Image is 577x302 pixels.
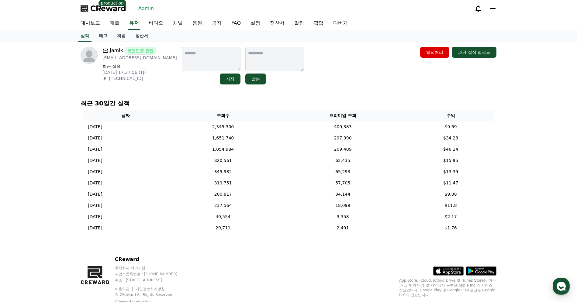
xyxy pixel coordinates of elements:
a: 매출 [105,17,124,30]
td: $9.69 [407,121,494,132]
span: Jamik [110,47,123,55]
button: 과거 실적 업로드 [452,47,496,58]
a: 유저 [128,17,140,30]
button: 발송 [245,74,266,84]
a: 팝업 [309,17,328,30]
a: 공지 [207,17,226,30]
td: $9.08 [407,189,494,200]
button: 탈퇴처리 [420,47,449,58]
td: $46.14 [407,144,494,155]
td: 319,751 [168,177,278,189]
p: [DATE] [88,169,102,175]
p: [DATE] [88,225,102,231]
td: 57,705 [278,177,407,189]
td: 209,409 [278,144,407,155]
td: $15.95 [407,155,494,166]
p: [DATE] [88,180,102,186]
a: 채널 [112,30,130,42]
a: CReward [81,4,126,13]
p: © CReward All Rights Reserved. [115,292,222,297]
td: 2,345,300 [168,121,278,132]
span: CReward [90,4,126,13]
td: 65,293 [278,166,407,177]
a: 음원 [188,17,207,30]
th: 날짜 [83,110,168,121]
a: 태그 [94,30,112,42]
p: IP: [TECHNICAL_ID] [102,75,177,81]
td: 29,711 [168,222,278,234]
a: 알림 [289,17,309,30]
a: Admin [136,4,156,13]
td: 1,054,984 [168,144,278,155]
td: 237,564 [168,200,278,211]
td: 349,982 [168,166,278,177]
p: 주식회사 와이피랩 [115,266,222,270]
td: 409,383 [278,121,407,132]
a: 정산서 [265,17,289,30]
p: [DATE] 17:37:56 (TJ) [102,69,177,75]
p: App Store, iCloud, iCloud Drive 및 iTunes Store는 미국과 그 밖의 나라 및 지역에서 등록된 Apple Inc.의 서비스 상표입니다. Goo... [399,278,496,297]
th: 조회수 [168,110,278,121]
td: 2,491 [278,222,407,234]
td: 320,561 [168,155,278,166]
td: 18,099 [278,200,407,211]
p: 최근 30일간 실적 [81,99,496,108]
a: 실적 [78,30,92,42]
a: 개인정보처리방침 [136,287,165,291]
a: 정산서 [130,30,153,42]
td: $1.76 [407,222,494,234]
td: $2.17 [407,211,494,222]
button: 저장 [220,74,240,84]
p: CReward [115,256,222,263]
p: 최근 접속 [102,63,177,69]
td: $11.8 [407,200,494,211]
p: [DATE] [88,202,102,209]
a: 대시보드 [76,17,105,30]
td: 200,817 [168,189,278,200]
td: $34.28 [407,132,494,144]
a: 비디오 [144,17,168,30]
p: 사업자등록번호 : [PHONE_NUMBER] [115,272,222,276]
p: [DATE] [88,135,102,141]
img: profile image [81,47,98,64]
p: [DATE] [88,191,102,197]
td: 3,358 [278,211,407,222]
p: [DATE] [88,124,102,130]
p: 주소 : [STREET_ADDRESS] [115,278,222,283]
p: [DATE] [88,146,102,153]
a: 이용약관 [115,287,134,291]
a: 디버거 [328,17,353,30]
td: 297,390 [278,132,407,144]
td: 34,144 [278,189,407,200]
a: FAQ [226,17,246,30]
td: 40,554 [168,211,278,222]
td: $11.47 [407,177,494,189]
a: 채널 [168,17,188,30]
p: [DATE] [88,157,102,164]
th: 수익 [407,110,494,121]
a: 설정 [246,17,265,30]
p: [EMAIL_ADDRESS][DOMAIN_NAME] [102,55,177,61]
td: $13.39 [407,166,494,177]
th: 프리미엄 조회 [278,110,407,121]
td: 62,435 [278,155,407,166]
td: 1,651,740 [168,132,278,144]
p: [DATE] [88,214,102,220]
span: 본인인증 완료 [124,47,157,55]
